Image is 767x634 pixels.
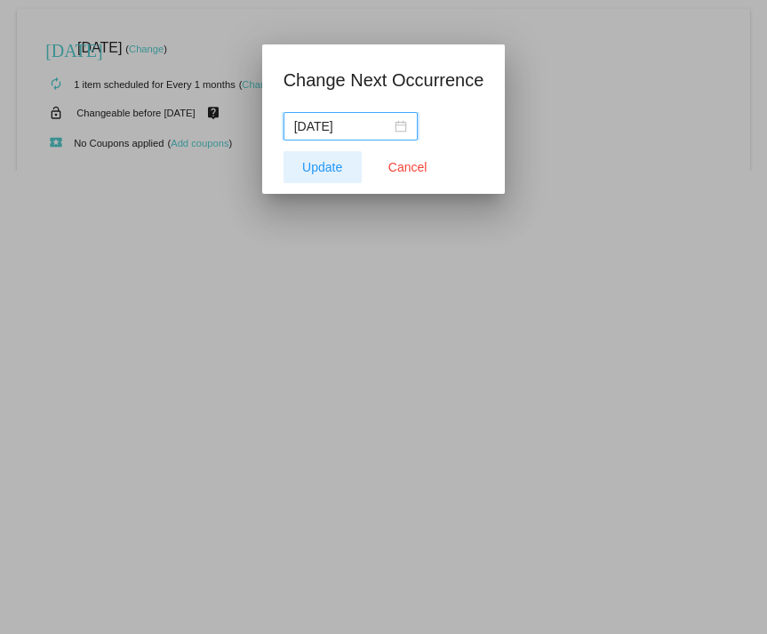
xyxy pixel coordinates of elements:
input: Select date [294,116,391,136]
button: Close dialog [369,151,447,183]
span: Cancel [388,160,427,174]
button: Update [284,151,362,183]
span: Update [302,160,342,174]
h1: Change Next Occurrence [284,66,484,94]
